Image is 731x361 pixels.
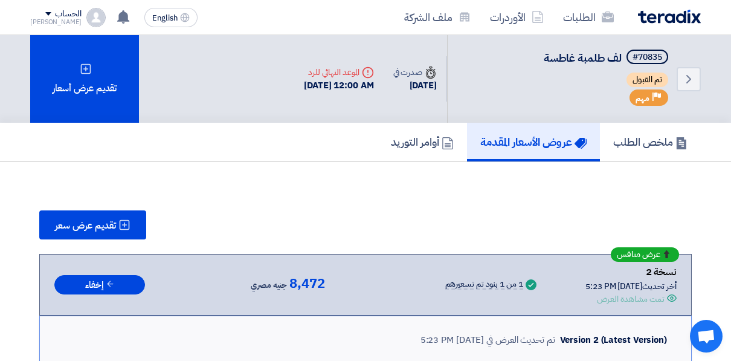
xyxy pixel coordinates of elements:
[585,264,677,280] div: نسخة 2
[638,10,701,24] img: Teradix logo
[633,53,662,62] div: #70835
[152,14,178,22] span: English
[636,93,649,104] span: مهم
[626,73,668,87] span: تم القبول
[289,276,325,291] span: 8,472
[30,35,139,123] div: تقديم عرض أسعار
[617,250,660,259] span: عرض منافس
[394,3,480,31] a: ملف الشركة
[544,50,622,66] span: لف طلمبة غاطسة
[544,50,671,67] h5: لف طلمبة غاطسة
[467,123,600,161] a: عروض الأسعار المقدمة
[304,66,374,79] div: الموعد النهائي للرد
[391,135,454,149] h5: أوامر التوريد
[393,79,437,93] div: [DATE]
[86,8,106,27] img: profile_test.png
[560,333,667,347] div: Version 2 (Latest Version)
[480,3,553,31] a: الأوردرات
[585,280,677,293] div: أخر تحديث [DATE] 5:23 PM
[613,135,688,149] h5: ملخص الطلب
[54,275,145,295] button: إخفاء
[39,210,146,239] button: تقديم عرض سعر
[251,278,287,293] span: جنيه مصري
[445,280,523,290] div: 1 من 1 بنود تم تسعيرهم
[378,123,467,161] a: أوامر التوريد
[144,8,198,27] button: English
[597,293,665,305] div: تمت مشاهدة العرض
[393,66,437,79] div: صدرت في
[30,19,82,25] div: [PERSON_NAME]
[304,79,374,93] div: [DATE] 12:00 AM
[600,123,701,161] a: ملخص الطلب
[55,9,81,19] div: الحساب
[690,320,723,353] a: Open chat
[480,135,587,149] h5: عروض الأسعار المقدمة
[553,3,623,31] a: الطلبات
[55,221,116,230] span: تقديم عرض سعر
[420,333,555,347] div: تم تحديث العرض في [DATE] 5:23 PM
